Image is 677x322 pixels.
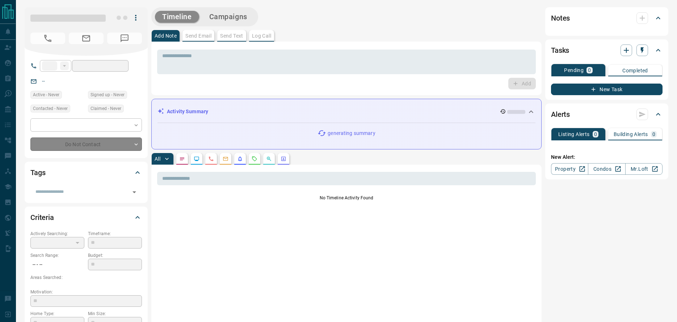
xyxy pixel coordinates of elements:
[551,106,663,123] div: Alerts
[237,156,243,162] svg: Listing Alerts
[33,91,59,98] span: Active - Never
[208,156,214,162] svg: Calls
[622,68,648,73] p: Completed
[167,108,208,115] p: Activity Summary
[30,137,142,151] div: Do Not Contact
[42,78,45,84] a: --
[558,132,590,137] p: Listing Alerts
[551,45,569,56] h2: Tasks
[588,163,625,175] a: Condos
[30,252,84,259] p: Search Range:
[33,105,68,112] span: Contacted - Never
[223,156,228,162] svg: Emails
[30,259,84,271] p: -- - --
[30,167,45,178] h2: Tags
[30,289,142,295] p: Motivation:
[155,156,160,161] p: All
[179,156,185,162] svg: Notes
[107,33,142,44] span: No Number
[551,12,570,24] h2: Notes
[69,33,104,44] span: No Email
[155,11,199,23] button: Timeline
[91,91,125,98] span: Signed up - Never
[551,153,663,161] p: New Alert:
[614,132,648,137] p: Building Alerts
[194,156,199,162] svg: Lead Browsing Activity
[91,105,121,112] span: Claimed - Never
[551,163,588,175] a: Property
[551,109,570,120] h2: Alerts
[266,156,272,162] svg: Opportunities
[129,187,139,197] button: Open
[30,209,142,226] div: Criteria
[88,252,142,259] p: Budget:
[588,68,591,73] p: 0
[551,84,663,95] button: New Task
[157,105,535,118] div: Activity Summary
[30,230,84,237] p: Actively Searching:
[328,130,375,137] p: generating summary
[155,33,177,38] p: Add Note
[564,68,584,73] p: Pending
[281,156,286,162] svg: Agent Actions
[551,42,663,59] div: Tasks
[88,230,142,237] p: Timeframe:
[157,195,536,201] p: No Timeline Activity Found
[594,132,597,137] p: 0
[30,274,142,281] p: Areas Searched:
[652,132,655,137] p: 0
[30,164,142,181] div: Tags
[30,33,65,44] span: No Number
[625,163,663,175] a: Mr.Loft
[252,156,257,162] svg: Requests
[551,9,663,27] div: Notes
[202,11,255,23] button: Campaigns
[30,212,54,223] h2: Criteria
[30,310,84,317] p: Home Type:
[88,310,142,317] p: Min Size:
